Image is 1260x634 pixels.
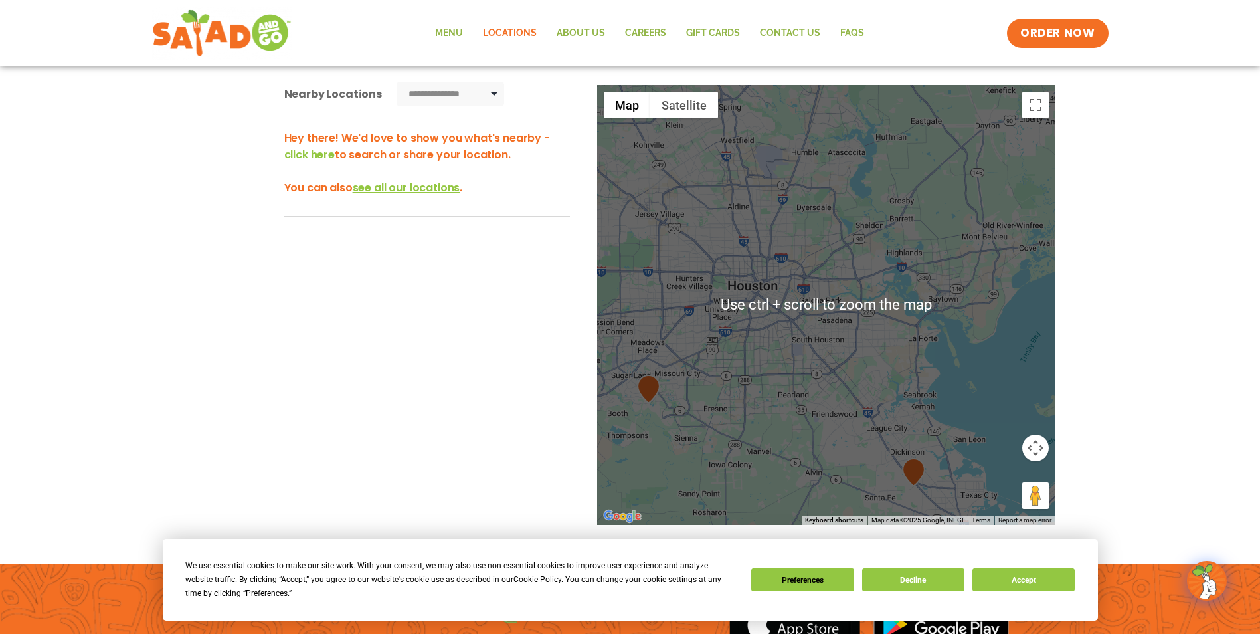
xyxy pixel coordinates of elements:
button: Toggle fullscreen view [1022,92,1049,118]
a: Menu [425,18,473,49]
a: FAQs [830,18,874,49]
button: Drag Pegman onto the map to open Street View [1022,482,1049,509]
img: new-SAG-logo-768×292 [152,7,292,60]
button: Map camera controls [1022,435,1049,461]
div: Cookie Consent Prompt [163,539,1098,621]
span: Map data ©2025 Google, INEGI [871,516,964,524]
nav: Menu [425,18,874,49]
a: GIFT CARDS [676,18,750,49]
a: ORDER NOW [1007,19,1108,48]
span: ORDER NOW [1020,25,1095,41]
a: Careers [615,18,676,49]
span: see all our locations [353,180,460,195]
a: About Us [547,18,615,49]
a: Locations [473,18,547,49]
span: Preferences [246,589,288,598]
div: We use essential cookies to make our site work. With your consent, we may also use non-essential ... [185,559,735,601]
button: Show satellite imagery [650,92,718,118]
button: Accept [972,568,1075,591]
a: Open this area in Google Maps (opens a new window) [600,508,644,525]
button: Show street map [604,92,650,118]
span: Cookie Policy [513,575,561,584]
span: click here [284,147,335,162]
button: Decline [862,568,964,591]
img: wpChatIcon [1188,562,1225,599]
a: Report a map error [998,516,1051,524]
h3: Hey there! We'd love to show you what's nearby - to search or share your location. You can also . [284,130,570,196]
a: Contact Us [750,18,830,49]
div: Nearby Locations [284,86,382,102]
a: Terms (opens in new tab) [972,516,990,524]
button: Keyboard shortcuts [805,516,863,525]
img: Google [600,508,644,525]
button: Preferences [751,568,854,591]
